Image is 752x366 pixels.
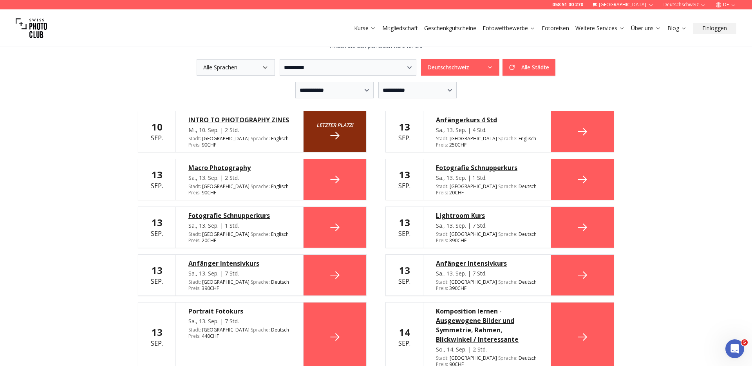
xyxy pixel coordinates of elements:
[498,231,517,237] span: Sprache :
[667,24,687,32] a: Blog
[398,216,410,238] div: Sep.
[151,169,163,190] div: Sep.
[188,126,291,134] div: Mi., 10. Sep. | 2 Std.
[188,306,291,316] a: Portrait Fotokurs
[725,339,744,358] iframe: Intercom live chat
[421,59,499,76] button: Deutschschweiz
[503,59,555,76] button: Alle Städte
[436,136,538,148] div: [GEOGRAPHIC_DATA] 250 CHF
[398,264,410,286] div: Sep.
[436,279,538,292] div: [GEOGRAPHIC_DATA] 390 CHF
[399,216,410,229] b: 13
[351,23,379,34] button: Kurse
[575,24,625,32] a: Weitere Services
[188,237,201,244] span: Preis :
[436,183,448,190] span: Stadt :
[188,222,291,230] div: Sa., 13. Sep. | 1 Std.
[542,24,569,32] a: Fotoreisen
[304,111,366,152] a: Letzter platz!
[251,135,270,142] span: Sprache :
[498,355,517,361] span: Sprache :
[188,326,201,333] span: Stadt :
[152,216,163,229] b: 13
[188,115,291,125] a: INTRO TO PHOTOGRAPHY ZINES
[498,279,517,285] span: Sprache :
[188,183,291,196] div: [GEOGRAPHIC_DATA] 90 CHF
[271,231,289,237] span: Englisch
[436,189,448,196] span: Preis :
[436,163,538,172] div: Fotografie Schnupperkurs
[398,121,410,143] div: Sep.
[188,270,291,277] div: Sa., 13. Sep. | 7 Std.
[188,211,291,220] a: Fotografie Schnupperkurs
[436,306,538,344] a: Komposition lernen - Ausgewogene Bilder und Symmetrie, Rahmen, Blickwinkel / Interessante
[398,169,410,190] div: Sep.
[188,135,201,142] span: Stadt :
[519,279,537,285] span: Deutsch
[188,174,291,182] div: Sa., 13. Sep. | 2 Std.
[251,279,270,285] span: Sprache :
[498,183,517,190] span: Sprache :
[151,264,163,286] div: Sep.
[693,23,736,34] button: Einloggen
[572,23,628,34] button: Weitere Services
[552,2,583,8] a: 058 51 00 270
[436,355,448,361] span: Stadt :
[436,279,448,285] span: Stadt :
[664,23,690,34] button: Blog
[188,259,291,268] a: Anfänger Intensivkurs
[152,120,163,133] b: 10
[436,237,448,244] span: Preis :
[16,13,47,44] img: Swiss photo club
[197,59,275,76] button: Alle Sprachen
[398,326,410,348] div: Sep.
[188,327,291,339] div: [GEOGRAPHIC_DATA] 440 CHF
[188,279,201,285] span: Stadt :
[188,189,201,196] span: Preis :
[436,174,538,182] div: Sa., 13. Sep. | 1 Std.
[251,231,270,237] span: Sprache :
[399,264,410,277] b: 13
[436,183,538,196] div: [GEOGRAPHIC_DATA] 20 CHF
[436,222,538,230] div: Sa., 13. Sep. | 7 Std.
[436,141,448,148] span: Preis :
[519,355,537,361] span: Deutsch
[498,135,517,142] span: Sprache :
[479,23,539,34] button: Fotowettbewerbe
[424,24,476,32] a: Geschenkgutscheine
[188,183,201,190] span: Stadt :
[354,24,376,32] a: Kurse
[436,115,538,125] a: Anfängerkurs 4 Std
[188,163,291,172] a: Macro Photography
[741,339,748,346] span: 5
[421,23,479,34] button: Geschenkgutscheine
[151,326,163,348] div: Sep.
[436,211,538,220] a: Lightroom Kurs
[151,216,163,238] div: Sep.
[251,183,270,190] span: Sprache :
[188,285,201,292] span: Preis :
[519,183,537,190] span: Deutsch
[436,259,538,268] a: Anfänger Intensivkurs
[631,24,661,32] a: Über uns
[436,270,538,277] div: Sa., 13. Sep. | 7 Std.
[436,126,538,134] div: Sa., 13. Sep. | 4 Std.
[152,264,163,277] b: 13
[399,326,410,339] b: 14
[436,346,538,353] div: So., 14. Sep. | 2 Std.
[152,326,163,339] b: 13
[436,285,448,292] span: Preis :
[188,333,201,339] span: Preis :
[539,23,572,34] button: Fotoreisen
[382,24,418,32] a: Mitgliedschaft
[436,231,448,237] span: Stadt :
[188,231,291,244] div: [GEOGRAPHIC_DATA] 20 CHF
[271,279,289,285] span: Deutsch
[251,326,270,333] span: Sprache :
